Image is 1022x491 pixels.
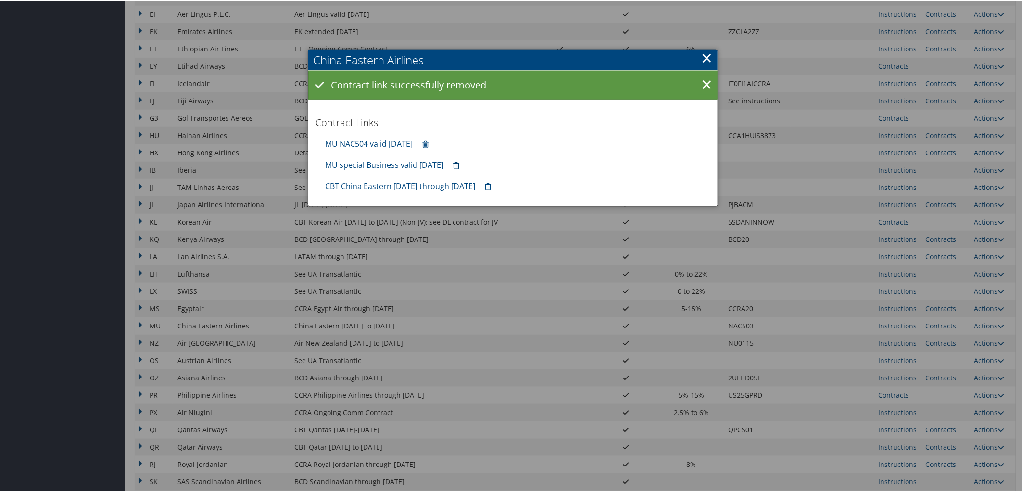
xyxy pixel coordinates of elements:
[480,177,496,195] a: Remove contract
[308,49,718,70] h2: China Eastern Airlines
[701,47,712,66] a: ×
[417,135,433,152] a: Remove contract
[325,138,413,148] a: MU NAC504 valid [DATE]
[315,115,710,128] h3: Contract Links
[325,180,475,190] a: CBT China Eastern [DATE] through [DATE]
[448,156,464,174] a: Remove contract
[308,70,718,99] div: Contract link successfully removed
[698,75,715,94] a: ×
[325,159,443,169] a: MU special Business valid [DATE]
